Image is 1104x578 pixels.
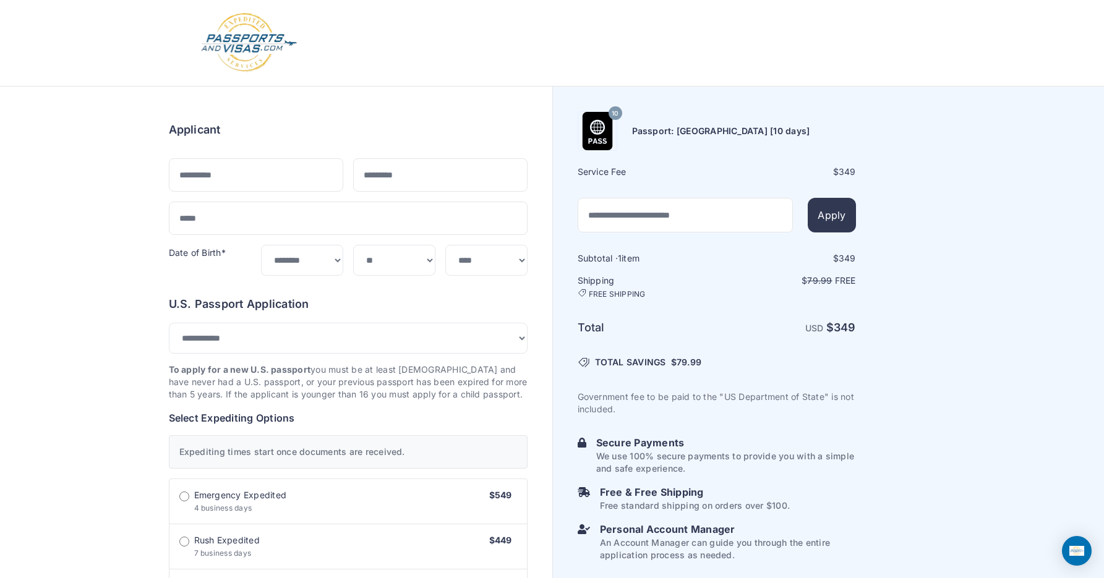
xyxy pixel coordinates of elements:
[169,247,226,258] label: Date of Birth*
[718,274,856,287] p: $
[835,275,856,286] span: Free
[671,356,701,368] span: $
[839,166,856,177] span: 349
[194,548,252,558] span: 7 business days
[677,357,701,367] span: 79.99
[169,364,311,375] strong: To apply for a new U.S. passport
[169,410,528,425] h6: Select Expediting Options
[839,253,856,263] span: 349
[807,275,832,286] span: 79.99
[489,535,512,545] span: $449
[578,112,617,150] img: Product Name
[489,490,512,500] span: $549
[194,489,287,501] span: Emergency Expedited
[600,485,790,499] h6: Free & Free Shipping
[194,534,260,546] span: Rush Expedited
[808,198,855,232] button: Apply
[826,321,856,334] strong: $
[169,121,221,138] h6: Applicant
[618,253,622,263] span: 1
[169,363,528,401] p: you must be at least [DEMOGRAPHIC_DATA] and have never had a U.S. passport, or your previous pass...
[595,356,666,368] span: TOTAL SAVINGS
[596,450,856,475] p: We use 100% secure payments to provide you with a simple and safe experience.
[578,319,716,336] h6: Total
[194,503,252,512] span: 4 business days
[718,252,856,265] div: $
[612,106,618,122] span: 10
[805,323,824,333] span: USD
[596,435,856,450] h6: Secure Payments
[169,295,528,313] h6: U.S. Passport Application
[169,435,528,469] div: Expediting times start once documents are received.
[578,252,716,265] h6: Subtotal · item
[200,12,298,74] img: Logo
[718,166,856,178] div: $
[632,125,810,137] h6: Passport: [GEOGRAPHIC_DATA] [10 days]
[600,522,856,537] h6: Personal Account Manager
[600,499,790,512] p: Free standard shipping on orders over $100.
[1062,536,1092,566] div: Open Intercom Messenger
[578,166,716,178] h6: Service Fee
[589,289,646,299] span: FREE SHIPPING
[600,537,856,561] p: An Account Manager can guide you through the entire application process as needed.
[578,391,856,415] p: Government fee to be paid to the "US Department of State" is not included.
[834,321,856,334] span: 349
[578,274,716,299] h6: Shipping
